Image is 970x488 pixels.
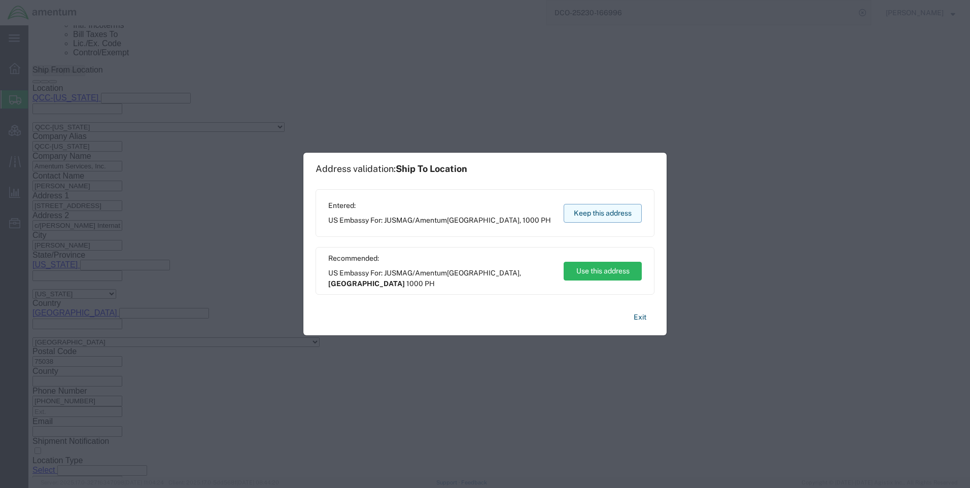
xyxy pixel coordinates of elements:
span: 1000 [523,216,539,224]
span: PH [425,280,435,288]
span: US Embassy For: JUSMAG/Amentum , [328,268,554,289]
span: [GEOGRAPHIC_DATA] [447,269,519,277]
span: Recommended: [328,253,554,264]
span: PH [541,216,551,224]
span: [GEOGRAPHIC_DATA] [328,280,405,288]
span: [GEOGRAPHIC_DATA] [447,216,519,224]
button: Use this address [564,262,642,281]
button: Exit [626,308,654,326]
span: US Embassy For: JUSMAG/Amentum , [328,215,551,226]
span: Entered: [328,200,551,211]
h1: Address validation: [316,163,467,175]
span: 1000 [406,280,423,288]
button: Keep this address [564,204,642,223]
span: Ship To Location [396,163,467,174]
